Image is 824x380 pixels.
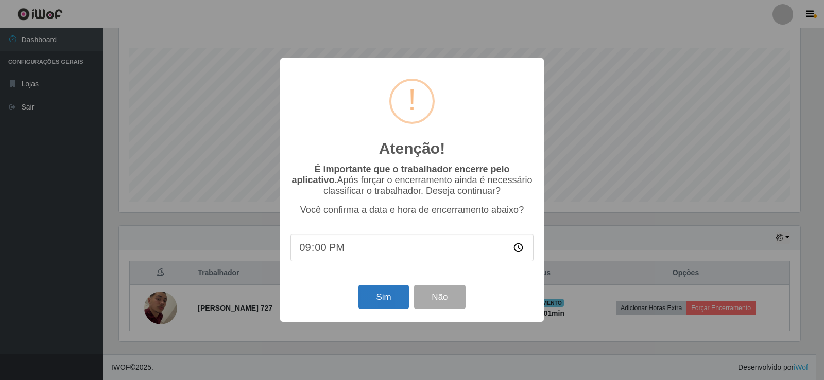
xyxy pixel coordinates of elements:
p: Após forçar o encerramento ainda é necessário classificar o trabalhador. Deseja continuar? [290,164,534,196]
b: É importante que o trabalhador encerre pelo aplicativo. [291,164,509,185]
button: Sim [358,285,408,309]
p: Você confirma a data e hora de encerramento abaixo? [290,205,534,215]
button: Não [414,285,465,309]
h2: Atenção! [379,139,445,158]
